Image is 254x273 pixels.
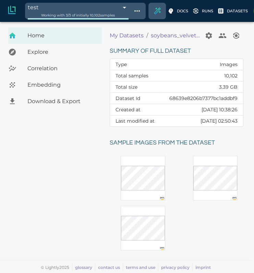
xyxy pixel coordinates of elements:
[161,265,190,270] a: privacy policy
[110,82,161,93] th: Total size
[110,46,243,57] h6: Summary of full dataset
[8,77,102,93] a: Embedding
[7,5,17,15] img: Lightly
[151,32,200,40] a: soybeans_velvetleaf
[98,265,120,270] a: contact us
[8,27,102,110] nav: explore, analyze, sample, metadata, embedding, correlations label, download your dataset
[27,32,96,40] span: Home
[161,59,243,70] td: Images
[41,265,69,270] span: © Lightly 2025
[167,5,190,16] label: Docs
[177,8,188,14] p: Docs
[28,3,129,12] div: test
[161,115,243,127] td: [DATE] 02:50:43
[110,115,161,127] th: Last modified at
[8,44,102,60] a: Explore
[27,81,96,89] span: Embedding
[8,93,102,110] a: Download & Export
[146,32,148,40] li: /
[192,5,215,16] label: Runs
[161,104,243,115] td: [DATE] 10:38:26
[110,93,161,104] th: Dataset Id
[27,64,96,73] span: Correlation
[8,27,102,44] a: Home
[202,8,213,14] p: Runs
[110,104,161,115] th: Created at
[41,13,115,17] span: Working with 3 / 3 of initially 10,102 samples
[110,59,161,70] th: Type
[161,82,243,93] td: 3.39 GB
[217,5,249,16] label: Datasets
[8,60,102,77] a: Correlation
[110,29,229,42] nav: breadcrumb
[195,265,211,270] a: imprint
[229,29,243,42] button: View worker run detail
[110,138,249,148] h6: Sample images from the dataset
[75,265,92,270] a: glossary
[110,70,161,82] th: Total samples
[227,8,248,14] p: Datasets
[27,48,96,56] span: Explore
[202,29,216,42] button: Manage your dataset
[161,93,243,104] td: 68639e8206b7377bc1addbf9
[27,97,96,106] span: Download & Export
[126,265,155,270] a: terms and use
[110,32,144,40] a: My Datasets
[149,3,166,19] div: Create selection
[110,59,243,126] table: dataset summary
[216,29,229,42] button: Collaborate on your dataset
[161,70,243,82] td: 10,102
[131,5,143,17] button: Show tag tree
